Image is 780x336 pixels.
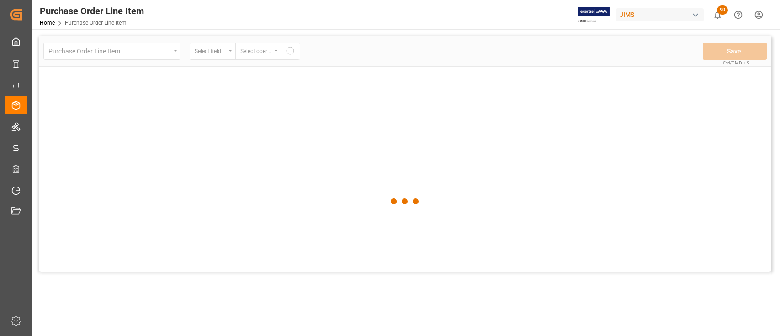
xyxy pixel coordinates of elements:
[616,8,704,21] div: JIMS
[707,5,728,25] button: show 90 new notifications
[40,20,55,26] a: Home
[728,5,748,25] button: Help Center
[40,4,144,18] div: Purchase Order Line Item
[578,7,610,23] img: Exertis%20JAM%20-%20Email%20Logo.jpg_1722504956.jpg
[717,5,728,15] span: 90
[616,6,707,23] button: JIMS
